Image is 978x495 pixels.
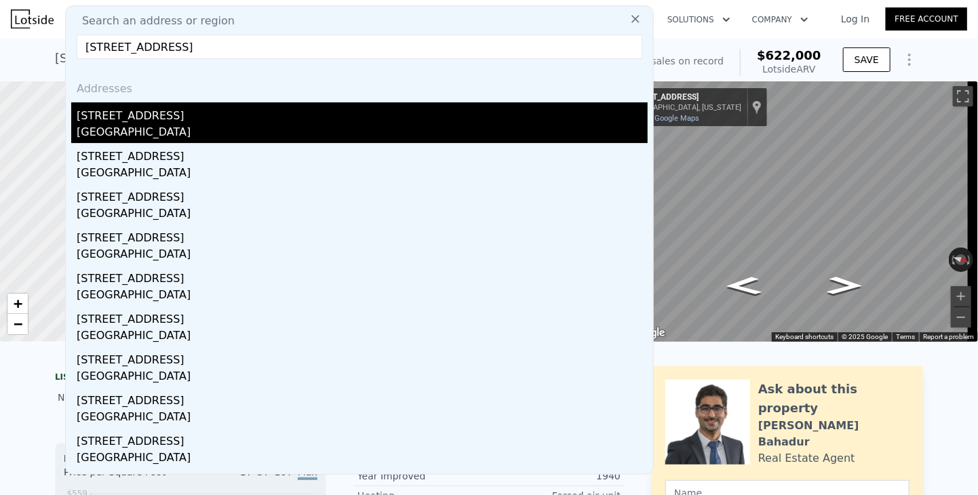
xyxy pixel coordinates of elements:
button: Rotate counterclockwise [949,248,956,272]
button: Toggle fullscreen view [953,86,973,106]
div: [GEOGRAPHIC_DATA] [77,205,648,224]
div: [GEOGRAPHIC_DATA] [77,246,648,265]
button: SAVE [843,47,891,72]
div: [STREET_ADDRESS] [77,102,648,124]
a: Zoom out [7,314,28,334]
button: Reset the view [948,252,975,268]
span: + [14,295,22,312]
div: [STREET_ADDRESS] [77,428,648,450]
span: Search an address or region [71,13,235,29]
a: Report a problem [923,333,974,340]
div: LISTING & SALE HISTORY [55,372,326,385]
div: Price per Square Foot [64,465,191,487]
div: Year Improved [357,469,489,483]
div: Ask about this property [758,380,909,418]
button: Company [741,7,819,32]
div: Map [621,81,978,342]
div: Real Estate Agent [758,450,855,467]
span: © 2025 Google [842,333,888,340]
div: [GEOGRAPHIC_DATA], [US_STATE] [626,103,741,112]
span: − [14,315,22,332]
div: [GEOGRAPHIC_DATA] [77,328,648,346]
button: Zoom out [951,307,971,328]
a: Log In [825,12,886,26]
div: [PERSON_NAME] Bahadur [758,418,909,450]
button: Keyboard shortcuts [775,332,834,342]
div: [STREET_ADDRESS] [77,143,648,165]
div: [STREET_ADDRESS] [77,184,648,205]
a: Terms (opens in new tab) [896,333,915,340]
div: [STREET_ADDRESS] , [GEOGRAPHIC_DATA] , WA 98155 [55,49,383,68]
path: Go North, 30th Ave NE [813,272,878,299]
div: [GEOGRAPHIC_DATA] [77,124,648,143]
div: [STREET_ADDRESS] [77,387,648,409]
div: Houses Median Sale [64,452,317,465]
div: Street View [621,81,978,342]
div: [GEOGRAPHIC_DATA] [77,368,648,387]
a: View on Google Maps [626,114,699,123]
div: [STREET_ADDRESS] [77,224,648,246]
a: Zoom in [7,294,28,314]
div: [GEOGRAPHIC_DATA] [77,165,648,184]
div: [GEOGRAPHIC_DATA] [77,450,648,469]
div: Lotside ARV [757,62,821,76]
div: [STREET_ADDRESS] [77,265,648,287]
div: No sales history record for this property. [55,385,326,410]
a: Free Account [886,7,967,31]
button: Zoom in [951,286,971,306]
div: [GEOGRAPHIC_DATA] [77,287,648,306]
div: [STREET_ADDRESS] [77,346,648,368]
div: Addresses [71,70,648,102]
path: Go South, 30th Ave NE [710,273,777,300]
input: Enter an address, city, region, neighborhood or zip code [77,35,642,59]
div: [STREET_ADDRESS] [626,92,741,103]
img: Lotside [11,9,54,28]
div: [STREET_ADDRESS] [77,469,648,490]
span: $622,000 [757,48,821,62]
div: [GEOGRAPHIC_DATA] [77,409,648,428]
a: Show location on map [752,100,762,115]
button: Solutions [657,7,741,32]
div: 1940 [489,469,621,483]
button: Show Options [896,46,923,73]
div: [STREET_ADDRESS] [77,306,648,328]
button: Rotate clockwise [966,248,974,272]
